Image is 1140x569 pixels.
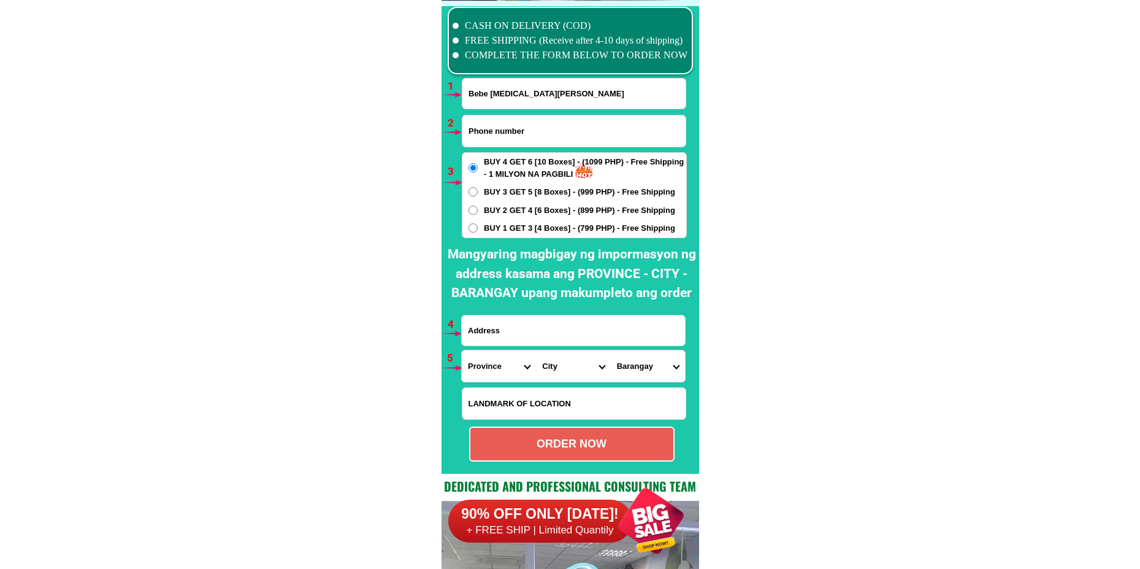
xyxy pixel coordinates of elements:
[448,524,632,537] h6: + FREE SHIP | Limited Quantily
[469,206,478,215] input: BUY 2 GET 4 [6 Boxes] - (899 PHP) - Free Shipping
[447,350,461,366] h6: 5
[469,223,478,233] input: BUY 1 GET 3 [4 Boxes] - (799 PHP) - Free Shipping
[448,79,462,95] h6: 1
[469,187,478,196] input: BUY 3 GET 5 [8 Boxes] - (999 PHP) - Free Shipping
[462,115,686,147] input: Input phone_number
[453,18,688,33] li: CASH ON DELIVERY (COD)
[470,436,673,452] div: ORDER NOW
[484,186,675,198] span: BUY 3 GET 5 [8 Boxes] - (999 PHP) - Free Shipping
[448,164,462,180] h6: 3
[448,115,462,131] h6: 2
[462,350,536,382] select: Select province
[442,477,699,495] h2: Dedicated and professional consulting team
[611,350,685,382] select: Select commune
[448,505,632,524] h6: 90% OFF ONLY [DATE]!
[462,79,686,109] input: Input full_name
[462,388,686,419] input: Input LANDMARKOFLOCATION
[536,350,610,382] select: Select district
[453,33,688,48] li: FREE SHIPPING (Receive after 4-10 days of shipping)
[462,315,685,346] input: Input address
[448,317,462,333] h6: 4
[453,48,688,63] li: COMPLETE THE FORM BELOW TO ORDER NOW
[484,222,675,234] span: BUY 1 GET 3 [4 Boxes] - (799 PHP) - Free Shipping
[484,204,675,217] span: BUY 2 GET 4 [6 Boxes] - (899 PHP) - Free Shipping
[445,245,699,303] h2: Mangyaring magbigay ng impormasyon ng address kasama ang PROVINCE - CITY - BARANGAY upang makumpl...
[469,163,478,172] input: BUY 4 GET 6 [10 Boxes] - (1099 PHP) - Free Shipping - 1 MILYON NA PAGBILI
[484,156,686,180] span: BUY 4 GET 6 [10 Boxes] - (1099 PHP) - Free Shipping - 1 MILYON NA PAGBILI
